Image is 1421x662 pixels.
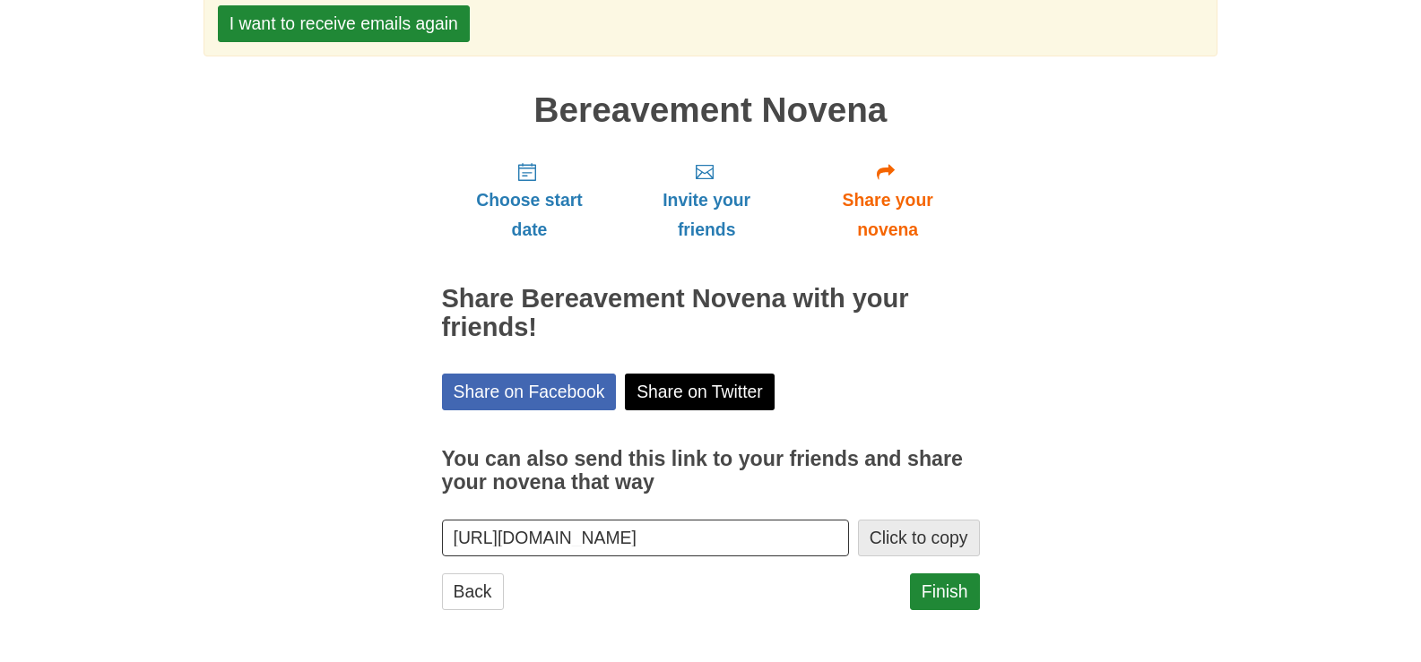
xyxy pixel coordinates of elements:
a: Share on Facebook [442,374,617,410]
button: Click to copy [858,520,980,556]
a: Back [442,573,504,610]
span: Share your novena [814,185,962,245]
span: Choose start date [460,185,600,245]
button: I want to receive emails again [218,5,470,42]
h1: Bereavement Novena [442,91,980,130]
a: Share on Twitter [625,374,775,410]
a: Share your novena [796,147,980,254]
a: Finish [910,573,980,610]
h3: You can also send this link to your friends and share your novena that way [442,448,980,494]
a: Choose start date [442,147,618,254]
h2: Share Bereavement Novena with your friends! [442,285,980,342]
a: Invite your friends [617,147,795,254]
span: Invite your friends [635,185,777,245]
